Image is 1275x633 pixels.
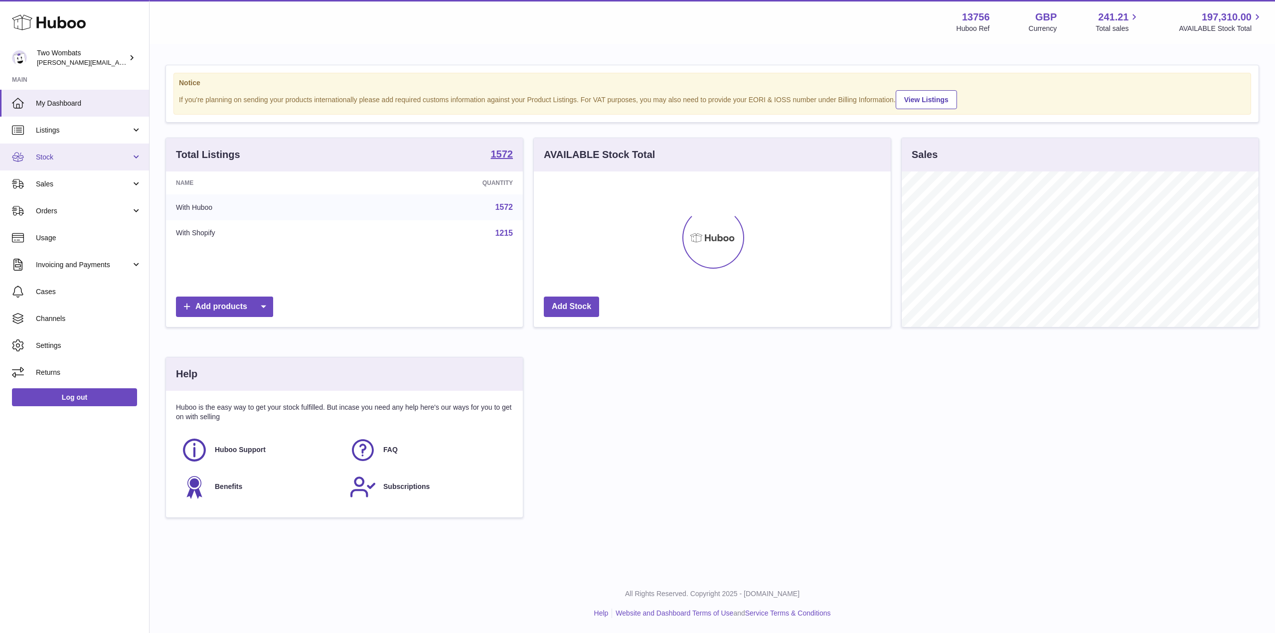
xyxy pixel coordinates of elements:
h3: Help [176,367,197,381]
span: Cases [36,287,142,297]
th: Name [166,171,358,194]
a: Log out [12,388,137,406]
span: Invoicing and Payments [36,260,131,270]
a: 197,310.00 AVAILABLE Stock Total [1179,10,1263,33]
a: Website and Dashboard Terms of Use [616,609,733,617]
a: Huboo Support [181,437,339,464]
span: Listings [36,126,131,135]
span: 241.21 [1098,10,1128,24]
a: FAQ [349,437,508,464]
img: philip.carroll@twowombats.com [12,50,27,65]
a: Service Terms & Conditions [745,609,831,617]
strong: Notice [179,78,1246,88]
a: 1572 [495,203,513,211]
p: All Rights Reserved. Copyright 2025 - [DOMAIN_NAME] [158,589,1267,599]
h3: Total Listings [176,148,240,161]
a: 241.21 Total sales [1096,10,1140,33]
p: Huboo is the easy way to get your stock fulfilled. But incase you need any help here's our ways f... [176,403,513,422]
a: 1215 [495,229,513,237]
a: 1572 [491,149,513,161]
a: Add Stock [544,297,599,317]
li: and [612,609,830,618]
th: Quantity [358,171,523,194]
div: If you're planning on sending your products internationally please add required customs informati... [179,89,1246,109]
div: Two Wombats [37,48,127,67]
span: Usage [36,233,142,243]
span: Huboo Support [215,445,266,455]
td: With Huboo [166,194,358,220]
strong: GBP [1035,10,1057,24]
h3: AVAILABLE Stock Total [544,148,655,161]
a: Benefits [181,474,339,500]
span: My Dashboard [36,99,142,108]
span: Sales [36,179,131,189]
strong: 13756 [962,10,990,24]
a: Subscriptions [349,474,508,500]
div: Huboo Ref [956,24,990,33]
a: Add products [176,297,273,317]
td: With Shopify [166,220,358,246]
span: Stock [36,153,131,162]
span: Subscriptions [383,482,430,491]
a: View Listings [896,90,957,109]
span: Total sales [1096,24,1140,33]
span: Settings [36,341,142,350]
span: Channels [36,314,142,323]
span: Returns [36,368,142,377]
div: Currency [1029,24,1057,33]
span: [PERSON_NAME][EMAIL_ADDRESS][PERSON_NAME][DOMAIN_NAME] [37,58,253,66]
h3: Sales [912,148,938,161]
a: Help [594,609,609,617]
span: AVAILABLE Stock Total [1179,24,1263,33]
span: 197,310.00 [1202,10,1252,24]
span: FAQ [383,445,398,455]
span: Orders [36,206,131,216]
span: Benefits [215,482,242,491]
strong: 1572 [491,149,513,159]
